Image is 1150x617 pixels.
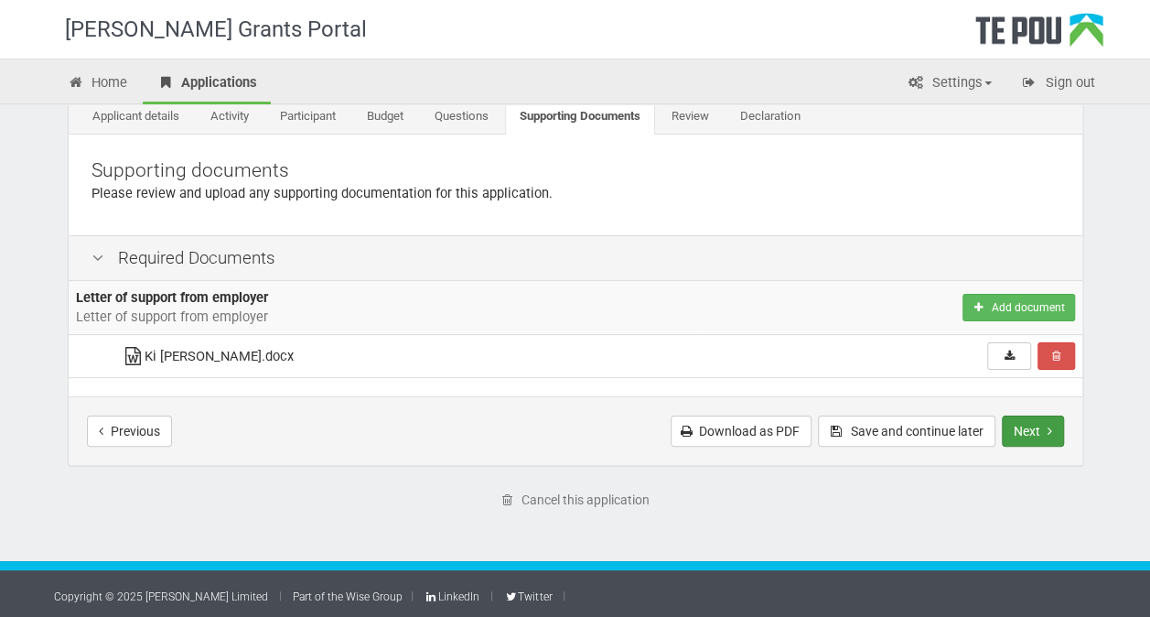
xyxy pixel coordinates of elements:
a: Applicant details [78,100,194,135]
td: Ki [PERSON_NAME].docx [113,335,696,378]
button: Save and continue later [818,416,995,447]
p: Supporting documents [91,157,1059,184]
div: Required Documents [69,235,1082,281]
a: Declaration [725,100,815,135]
a: Applications [143,64,271,104]
p: Please review and upload any supporting documentation for this application. [91,184,1059,203]
a: Review [657,100,724,135]
a: Cancel this application [489,484,661,515]
a: Supporting Documents [505,100,655,135]
a: Twitter [504,590,552,603]
a: Copyright © 2025 [PERSON_NAME] Limited [54,590,268,603]
button: Add document [962,294,1074,321]
a: Activity [196,100,263,135]
b: Letter of support from employer [76,289,268,306]
a: Participant [265,100,350,135]
button: Remove [1037,342,1075,370]
a: LinkedIn [425,590,479,603]
a: Settings [894,64,1005,104]
a: Budget [352,100,418,135]
div: Te Pou Logo [975,13,1103,59]
a: Questions [420,100,503,135]
button: Previous step [87,416,172,447]
a: Home [54,64,142,104]
button: Next step [1002,416,1064,447]
a: Part of the Wise Group [293,590,403,603]
a: Sign out [1007,64,1109,104]
span: Letter of support from employer [76,308,268,325]
a: Download as PDF [671,416,811,447]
